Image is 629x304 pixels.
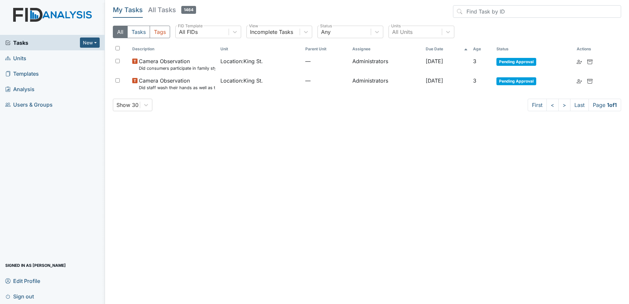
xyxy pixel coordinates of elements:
[494,43,574,55] th: Toggle SortBy
[350,43,423,55] th: Assignee
[5,260,66,270] span: Signed in as [PERSON_NAME]
[113,26,170,38] div: Type filter
[305,77,347,85] span: —
[5,291,34,301] span: Sign out
[5,53,26,63] span: Units
[350,74,423,93] td: Administrators
[589,99,621,111] span: Page
[426,77,443,84] span: [DATE]
[305,57,347,65] span: —
[473,77,476,84] span: 3
[179,28,198,36] div: All FIDs
[130,43,217,55] th: Toggle SortBy
[303,43,350,55] th: Toggle SortBy
[250,28,293,36] div: Incomplete Tasks
[423,43,470,55] th: Toggle SortBy
[220,57,263,65] span: Location : King St.
[116,101,138,109] div: Show 30
[587,57,592,65] a: Archive
[473,58,476,64] span: 3
[113,5,143,14] h5: My Tasks
[496,77,536,85] span: Pending Approval
[392,28,413,36] div: All Units
[587,77,592,85] a: Archive
[470,43,494,55] th: Toggle SortBy
[5,39,80,47] a: Tasks
[350,55,423,74] td: Administrators
[139,85,215,91] small: Did staff wash their hands as well as the consumer's prior to starting each med pass?
[5,276,40,286] span: Edit Profile
[528,99,547,111] a: First
[321,28,331,36] div: Any
[607,102,617,108] strong: 1 of 1
[80,38,100,48] button: New
[115,46,120,50] input: Toggle All Rows Selected
[546,99,559,111] a: <
[570,99,589,111] a: Last
[528,99,621,111] nav: task-pagination
[150,26,170,38] button: Tags
[139,65,215,71] small: Did consumers participate in family style dining?
[139,57,215,71] span: Camera Observation Did consumers participate in family style dining?
[5,68,39,79] span: Templates
[139,77,215,91] span: Camera Observation Did staff wash their hands as well as the consumer's prior to starting each me...
[181,6,196,14] span: 1464
[5,84,35,94] span: Analysis
[148,5,196,14] h5: All Tasks
[426,58,443,64] span: [DATE]
[5,99,53,110] span: Users & Groups
[218,43,303,55] th: Toggle SortBy
[127,26,150,38] button: Tasks
[113,26,128,38] button: All
[453,5,621,18] input: Find Task by ID
[496,58,536,66] span: Pending Approval
[574,43,607,55] th: Actions
[220,77,263,85] span: Location : King St.
[558,99,570,111] a: >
